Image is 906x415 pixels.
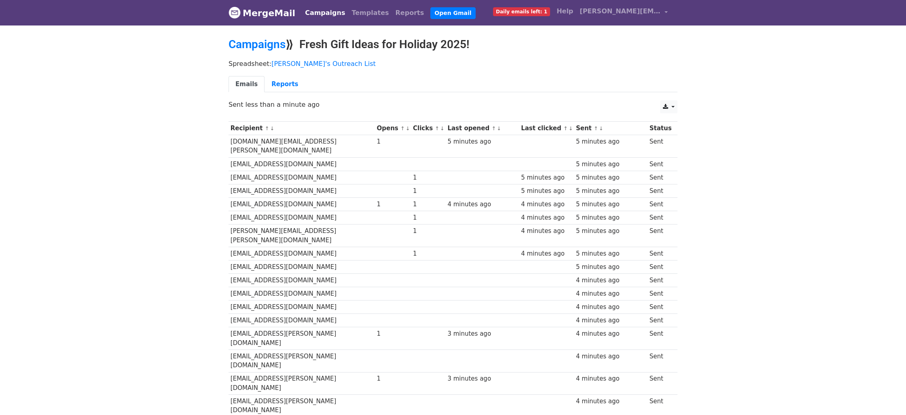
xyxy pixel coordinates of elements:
[521,200,572,209] div: 4 minutes ago
[648,287,673,301] td: Sent
[576,352,646,361] div: 4 minutes ago
[229,38,286,51] a: Campaigns
[229,350,375,373] td: [EMAIL_ADDRESS][PERSON_NAME][DOMAIN_NAME]
[648,157,673,171] td: Sent
[521,227,572,236] div: 4 minutes ago
[576,160,646,169] div: 5 minutes ago
[265,76,305,93] a: Reports
[648,184,673,197] td: Sent
[229,122,375,135] th: Recipient
[576,186,646,196] div: 5 minutes ago
[375,122,411,135] th: Opens
[648,198,673,211] td: Sent
[348,5,392,21] a: Templates
[411,122,445,135] th: Clicks
[493,7,550,16] span: Daily emails left: 1
[648,247,673,260] td: Sent
[576,227,646,236] div: 5 minutes ago
[576,303,646,312] div: 4 minutes ago
[521,186,572,196] div: 5 minutes ago
[413,213,444,222] div: 1
[400,125,405,131] a: ↑
[446,122,519,135] th: Last opened
[519,122,574,135] th: Last clicked
[599,125,603,131] a: ↓
[430,7,475,19] a: Open Gmail
[490,3,553,19] a: Daily emails left: 1
[413,200,444,209] div: 1
[594,125,598,131] a: ↑
[229,247,375,260] td: [EMAIL_ADDRESS][DOMAIN_NAME]
[302,5,348,21] a: Campaigns
[576,200,646,209] div: 5 minutes ago
[229,6,241,19] img: MergeMail logo
[229,260,375,273] td: [EMAIL_ADDRESS][DOMAIN_NAME]
[265,125,269,131] a: ↑
[648,122,673,135] th: Status
[576,276,646,285] div: 4 minutes ago
[491,125,496,131] a: ↑
[521,173,572,182] div: 5 minutes ago
[576,289,646,299] div: 4 minutes ago
[576,397,646,406] div: 4 minutes ago
[447,137,517,146] div: 5 minutes ago
[521,213,572,222] div: 4 minutes ago
[648,301,673,314] td: Sent
[576,213,646,222] div: 5 minutes ago
[576,249,646,258] div: 5 minutes ago
[377,137,409,146] div: 1
[648,171,673,184] td: Sent
[569,125,573,131] a: ↓
[377,329,409,339] div: 1
[229,211,375,224] td: [EMAIL_ADDRESS][DOMAIN_NAME]
[413,186,444,196] div: 1
[229,157,375,171] td: [EMAIL_ADDRESS][DOMAIN_NAME]
[648,274,673,287] td: Sent
[576,316,646,325] div: 4 minutes ago
[447,374,517,383] div: 3 minutes ago
[413,249,444,258] div: 1
[229,224,375,247] td: [PERSON_NAME][EMAIL_ADDRESS][PERSON_NAME][DOMAIN_NAME]
[406,125,410,131] a: ↓
[229,38,677,51] h2: ⟫ Fresh Gift Ideas for Holiday 2025!
[229,198,375,211] td: [EMAIL_ADDRESS][DOMAIN_NAME]
[648,224,673,247] td: Sent
[447,200,517,209] div: 4 minutes ago
[440,125,445,131] a: ↓
[648,350,673,373] td: Sent
[413,173,444,182] div: 1
[377,374,409,383] div: 1
[435,125,439,131] a: ↑
[377,200,409,209] div: 1
[392,5,428,21] a: Reports
[576,137,646,146] div: 5 minutes ago
[574,122,648,135] th: Sent
[413,227,444,236] div: 1
[229,274,375,287] td: [EMAIL_ADDRESS][DOMAIN_NAME]
[580,6,660,16] span: [PERSON_NAME][EMAIL_ADDRESS][PERSON_NAME][DOMAIN_NAME]
[648,327,673,350] td: Sent
[229,184,375,197] td: [EMAIL_ADDRESS][DOMAIN_NAME]
[229,76,265,93] a: Emails
[648,211,673,224] td: Sent
[229,171,375,184] td: [EMAIL_ADDRESS][DOMAIN_NAME]
[229,372,375,395] td: [EMAIL_ADDRESS][PERSON_NAME][DOMAIN_NAME]
[648,135,673,158] td: Sent
[648,372,673,395] td: Sent
[229,4,295,21] a: MergeMail
[229,135,375,158] td: [DOMAIN_NAME][EMAIL_ADDRESS][PERSON_NAME][DOMAIN_NAME]
[270,125,274,131] a: ↓
[648,314,673,327] td: Sent
[229,301,375,314] td: [EMAIL_ADDRESS][DOMAIN_NAME]
[648,260,673,273] td: Sent
[229,59,677,68] p: Spreadsheet:
[229,287,375,301] td: [EMAIL_ADDRESS][DOMAIN_NAME]
[553,3,576,19] a: Help
[563,125,568,131] a: ↑
[576,3,671,22] a: [PERSON_NAME][EMAIL_ADDRESS][PERSON_NAME][DOMAIN_NAME]
[229,100,677,109] p: Sent less than a minute ago
[576,173,646,182] div: 5 minutes ago
[229,314,375,327] td: [EMAIL_ADDRESS][DOMAIN_NAME]
[271,60,376,68] a: [PERSON_NAME]'s Outreach List
[521,249,572,258] div: 4 minutes ago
